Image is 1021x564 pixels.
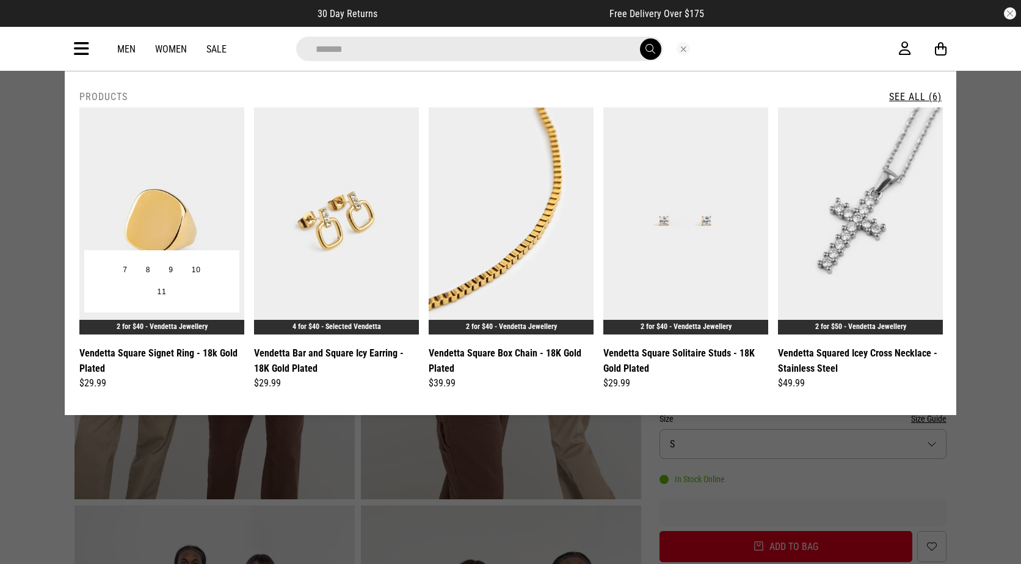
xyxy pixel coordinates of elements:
[609,8,704,20] span: Free Delivery Over $175
[641,322,732,331] a: 2 for $40 - Vendetta Jewellery
[466,322,557,331] a: 2 for $40 - Vendetta Jewellery
[429,345,594,376] a: Vendetta Square Box Chain - 18K Gold Plated
[254,107,419,334] img: Vendetta Bar And Square Icy Earring - 18k Gold Plated in Gold
[117,43,136,55] a: Men
[79,107,244,334] img: Vendetta Square Signet Ring - 18k Gold Plated in Gold
[114,259,136,281] button: 7
[318,8,377,20] span: 30 Day Returns
[429,107,594,334] img: Vendetta Square Box Chain - 18k Gold Plated in Gold
[778,107,943,334] img: Vendetta Squared Icey Cross Necklace - Stainless Steel in Silver
[603,345,768,376] a: Vendetta Square Solitaire Studs - 18K Gold Plated
[117,322,208,331] a: 2 for $40 - Vendetta Jewellery
[155,43,187,55] a: Women
[889,91,942,103] a: See All (6)
[10,5,46,42] button: Open LiveChat chat widget
[603,376,768,391] div: $29.99
[778,345,943,376] a: Vendetta Squared Icey Cross Necklace - Stainless Steel
[778,376,943,391] div: $49.99
[183,259,210,281] button: 10
[254,376,419,391] div: $29.99
[677,42,690,56] button: Close search
[79,376,244,391] div: $29.99
[603,107,768,334] img: Vendetta Square Solitaire Studs - 18k Gold Plated in Gold
[206,43,227,55] a: Sale
[79,345,244,376] a: Vendetta Square Signet Ring - 18k Gold Plated
[815,322,906,331] a: 2 for $50 - Vendetta Jewellery
[79,91,128,103] h2: Products
[292,322,381,331] a: 4 for $40 - Selected Vendetta
[159,259,182,281] button: 9
[402,7,585,20] iframe: Customer reviews powered by Trustpilot
[429,376,594,391] div: $39.99
[254,345,419,376] a: Vendetta Bar and Square Icy Earring - 18K Gold Plated
[137,259,159,281] button: 8
[148,281,176,303] button: 11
